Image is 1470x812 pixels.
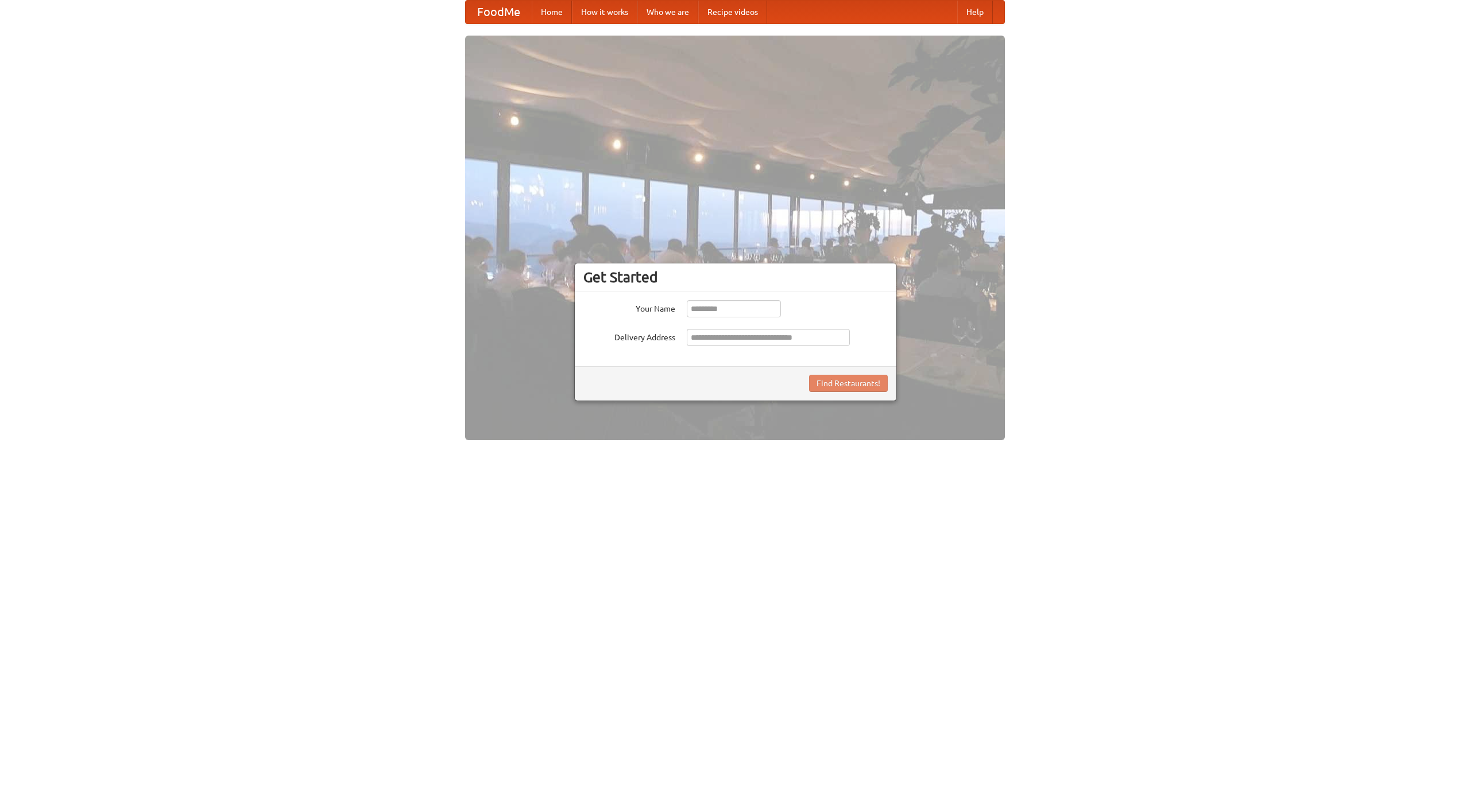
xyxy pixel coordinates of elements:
label: Delivery Address [583,329,675,343]
a: Home [532,1,572,24]
h3: Get Started [583,269,888,286]
a: How it works [572,1,637,24]
a: Recipe videos [698,1,767,24]
label: Your Name [583,300,675,314]
a: FoodMe [466,1,532,24]
a: Help [957,1,993,24]
a: Who we are [637,1,698,24]
button: Find Restaurants! [809,375,888,392]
